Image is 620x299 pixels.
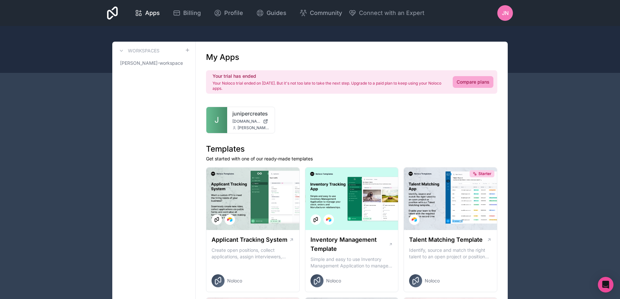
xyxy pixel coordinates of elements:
[267,8,286,18] span: Guides
[425,278,440,284] span: Noloco
[227,217,232,222] img: Airtable Logo
[238,125,269,130] span: [PERSON_NAME][EMAIL_ADDRESS][DOMAIN_NAME]
[117,47,159,55] a: Workspaces
[206,107,227,133] a: J
[120,60,183,66] span: [PERSON_NAME]-workspace
[145,8,160,18] span: Apps
[310,8,342,18] span: Community
[212,235,287,244] h1: Applicant Tracking System
[213,73,445,79] h2: Your trial has ended
[224,8,243,18] span: Profile
[412,217,417,222] img: Airtable Logo
[409,235,483,244] h1: Talent Matching Template
[502,9,509,17] span: JN
[206,156,497,162] p: Get started with one of our ready-made templates
[206,144,497,154] h1: Templates
[310,235,389,253] h1: Inventory Management Template
[409,247,492,260] p: Identify, source and match the right talent to an open project or position with our Talent Matchi...
[232,119,260,124] span: [DOMAIN_NAME]
[478,171,491,176] span: Starter
[130,6,165,20] a: Apps
[209,6,248,20] a: Profile
[212,247,294,260] p: Create open positions, collect applications, assign interviewers, centralise candidate feedback a...
[128,48,159,54] h3: Workspaces
[227,278,242,284] span: Noloco
[232,110,269,117] a: junipercreates
[232,119,269,124] a: [DOMAIN_NAME]
[206,52,239,62] h1: My Apps
[213,81,445,91] p: Your Noloco trial ended on [DATE]. But it's not too late to take the next step. Upgrade to a paid...
[294,6,347,20] a: Community
[326,278,341,284] span: Noloco
[251,6,292,20] a: Guides
[453,76,493,88] a: Compare plans
[326,217,331,222] img: Airtable Logo
[214,115,219,125] span: J
[349,8,424,18] button: Connect with an Expert
[117,57,190,69] a: [PERSON_NAME]-workspace
[183,8,201,18] span: Billing
[168,6,206,20] a: Billing
[598,277,613,292] div: Open Intercom Messenger
[310,256,393,269] p: Simple and easy to use Inventory Management Application to manage your stock, orders and Manufact...
[359,8,424,18] span: Connect with an Expert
